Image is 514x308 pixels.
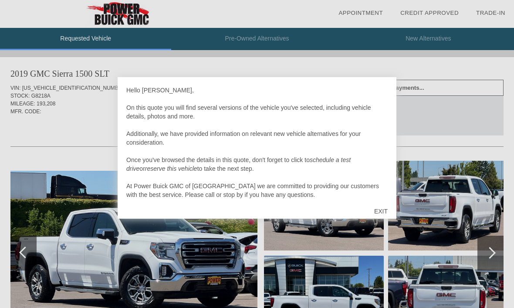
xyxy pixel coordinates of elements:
[365,198,396,224] div: EXIT
[126,86,388,199] div: Hello [PERSON_NAME], On this quote you will find several versions of the vehicle you've selected,...
[400,10,459,16] a: Credit Approved
[338,10,383,16] a: Appointment
[126,156,351,172] i: schedule a test drive
[476,10,505,16] a: Trade-In
[145,165,197,172] i: reserve this vehicle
